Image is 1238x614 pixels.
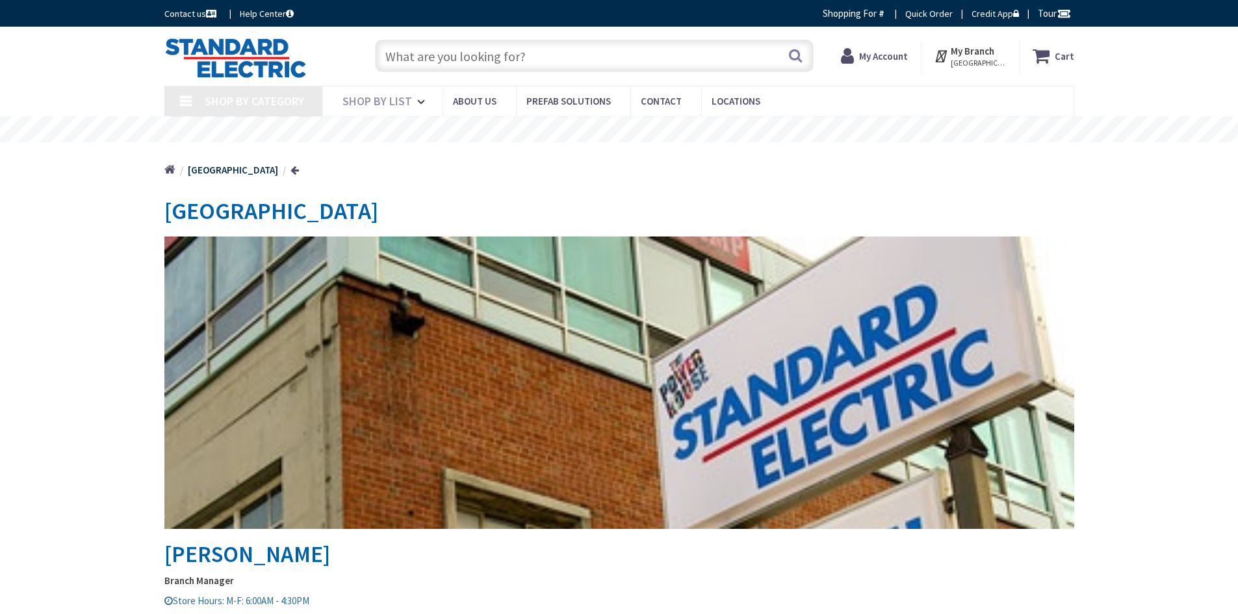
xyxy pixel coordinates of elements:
span: Shop By Category [205,94,304,109]
a: Cart [1033,44,1074,68]
span: Prefab Solutions [526,95,611,107]
span: Tour [1038,7,1071,19]
div: My Branch [GEOGRAPHIC_DATA], [GEOGRAPHIC_DATA] [934,44,1006,68]
a: Help Center [240,7,294,20]
strong: # [879,7,884,19]
span: Store Hours: M-F: 6:00AM - 4:30PM [164,595,309,607]
a: Credit App [972,7,1019,20]
strong: My Account [859,50,908,62]
rs-layer: Coronavirus: Our Commitment to Our Employees and Customers [415,123,826,138]
span: Shop By List [342,94,412,109]
strong: My Branch [951,45,994,57]
span: Contact [641,95,682,107]
input: What are you looking for? [375,40,814,72]
a: Quick Order [905,7,953,20]
h2: [PERSON_NAME] [164,237,1074,567]
span: [GEOGRAPHIC_DATA], [GEOGRAPHIC_DATA] [951,58,1006,68]
span: Shopping For [823,7,877,19]
a: My Account [841,44,908,68]
a: Contact us [164,7,219,20]
strong: [GEOGRAPHIC_DATA] [188,164,278,176]
strong: Cart [1055,44,1074,68]
strong: Branch Manager [164,574,1074,587]
img: Standard Electric [164,38,307,78]
span: Locations [712,95,760,107]
span: [GEOGRAPHIC_DATA] [164,196,378,225]
span: About Us [453,95,496,107]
